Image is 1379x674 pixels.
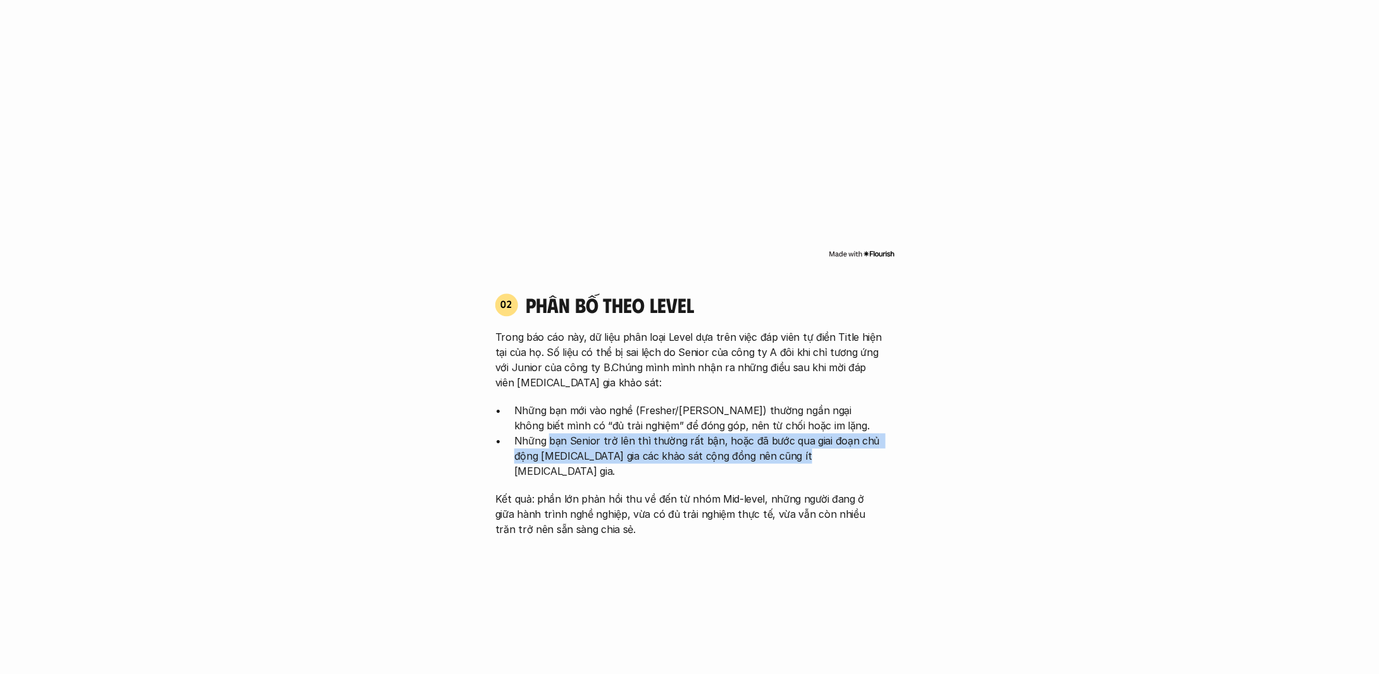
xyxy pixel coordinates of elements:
p: Kết quả: phần lớn phản hồi thu về đến từ nhóm Mid-level, những người đang ở giữa hành trình nghề ... [495,492,884,537]
p: Những bạn Senior trở lên thì thường rất bận, hoặc đã bước qua giai đoạn chủ động [MEDICAL_DATA] g... [514,434,884,479]
p: Trong báo cáo này, dữ liệu phân loại Level dựa trên việc đáp viên tự điền Title hiện tại của họ. ... [495,330,884,391]
img: Made with Flourish [829,249,895,259]
iframe: Interactive or visual content [484,6,895,247]
p: 02 [501,300,513,310]
h4: phân bố theo Level [526,293,884,317]
p: Những bạn mới vào nghề (Fresher/[PERSON_NAME]) thường ngần ngại không biết mình có “đủ trải nghiệ... [514,403,884,434]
